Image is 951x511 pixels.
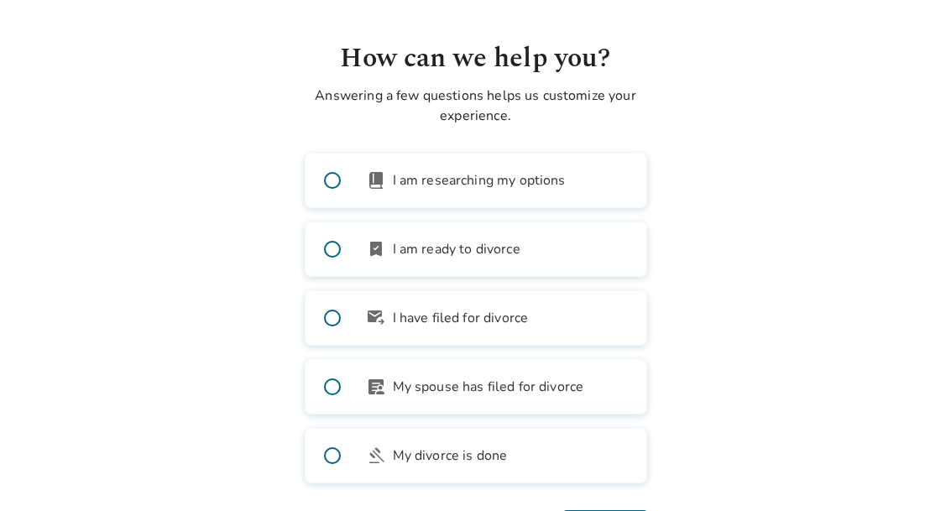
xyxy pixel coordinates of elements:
span: gavel [366,446,386,466]
span: My spouse has filed for divorce [393,377,584,397]
span: outgoing_mail [366,308,386,328]
h1: How can we help you? [305,39,647,79]
span: article_person [366,377,386,397]
iframe: Chat Widget [867,430,951,511]
span: I am researching my options [393,170,566,190]
span: book_2 [366,170,386,190]
span: bookmark_check [366,239,386,259]
span: My divorce is done [393,446,508,466]
p: Answering a few questions helps us customize your experience. [305,86,647,126]
span: I am ready to divorce [393,239,520,259]
span: I have filed for divorce [393,308,529,328]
